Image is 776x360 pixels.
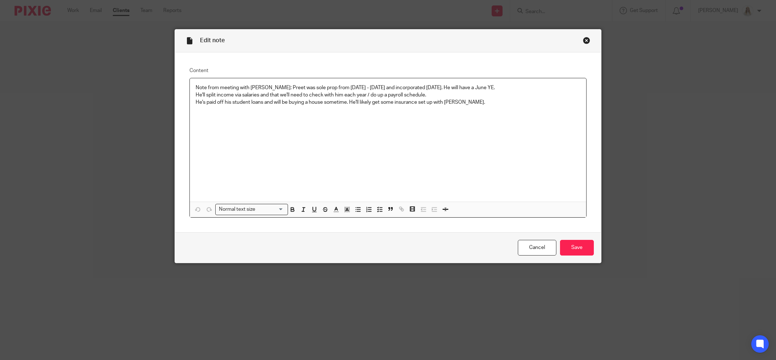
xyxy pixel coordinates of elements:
input: Save [560,240,594,256]
label: Content [189,67,587,74]
p: Note from meeting with [PERSON_NAME]: Preet was sole prop from [DATE] - [DATE] and incorporated [... [196,84,580,91]
div: Close this dialog window [583,37,590,44]
span: Edit note [200,37,225,43]
a: Cancel [518,240,556,256]
div: Search for option [215,204,288,215]
p: He's paid off his student loans and will be buying a house sometime. He'll likely get some insura... [196,99,580,106]
p: He'll split income via salaries and that we'll need to check with him each year / do up a payroll... [196,91,580,99]
input: Search for option [257,206,284,213]
span: Normal text size [217,206,257,213]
